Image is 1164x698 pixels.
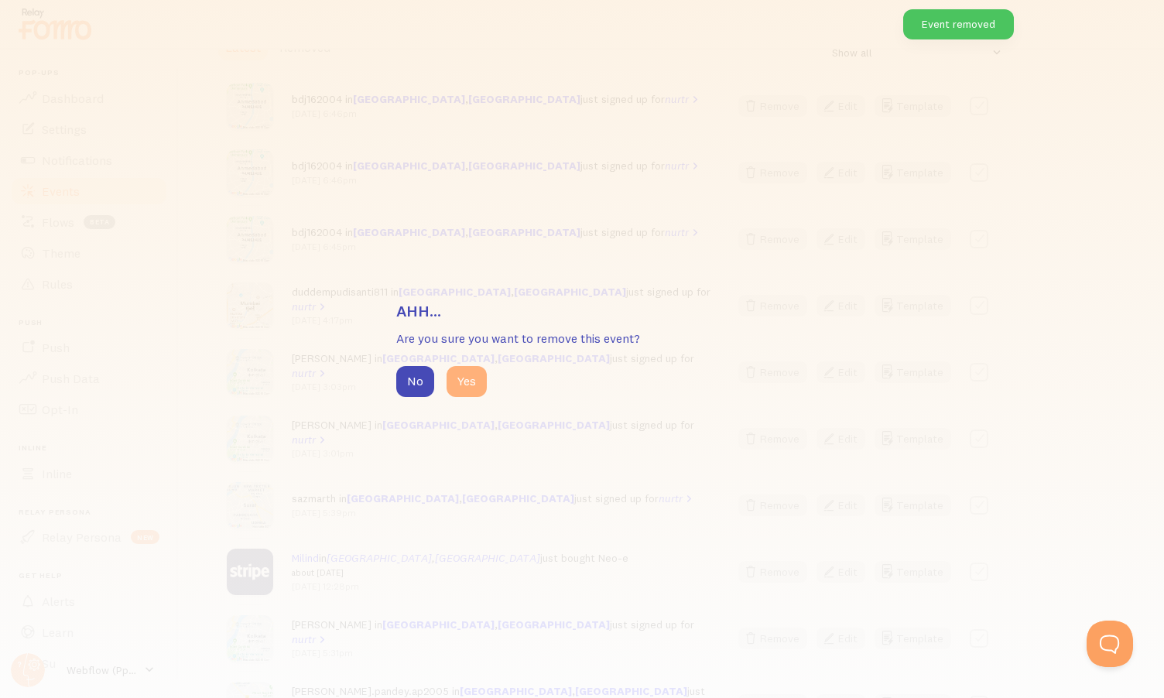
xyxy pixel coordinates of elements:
[396,301,768,321] h3: Ahh...
[903,9,1014,39] div: Event removed
[396,366,434,397] button: No
[1087,621,1133,667] iframe: Help Scout Beacon - Open
[447,366,487,397] button: Yes
[396,330,768,347] p: Are you sure you want to remove this event?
